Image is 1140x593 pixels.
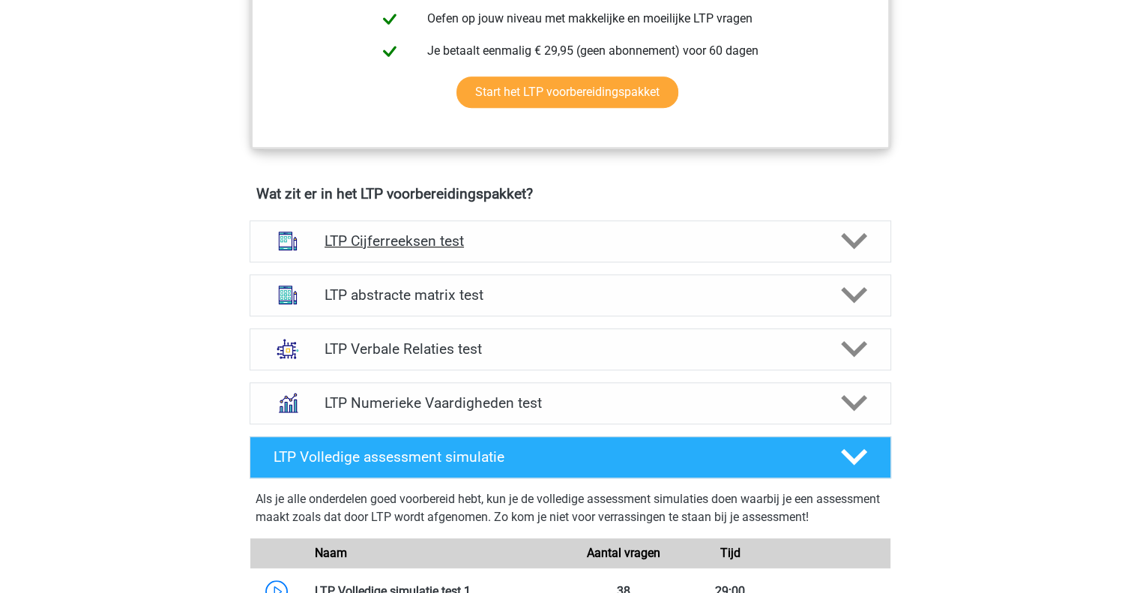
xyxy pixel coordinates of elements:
h4: LTP abstracte matrix test [325,286,815,304]
div: Tijd [677,544,783,562]
a: analogieen LTP Verbale Relaties test [244,328,897,370]
img: cijferreeksen [268,221,307,260]
a: LTP Volledige assessment simulatie [244,436,897,478]
h4: LTP Numerieke Vaardigheden test [325,394,815,412]
img: analogieen [268,329,307,368]
h4: LTP Verbale Relaties test [325,340,815,358]
h4: Wat zit er in het LTP voorbereidingspakket? [256,185,884,202]
div: Als je alle onderdelen goed voorbereid hebt, kun je de volledige assessment simulaties doen waarb... [256,490,885,532]
a: abstracte matrices LTP abstracte matrix test [244,274,897,316]
h4: LTP Cijferreeksen test [325,232,815,250]
h4: LTP Volledige assessment simulatie [274,448,816,466]
img: abstracte matrices [268,275,307,314]
a: cijferreeksen LTP Cijferreeksen test [244,220,897,262]
a: Start het LTP voorbereidingspakket [456,76,678,108]
img: numeriek redeneren [268,383,307,422]
div: Aantal vragen [570,544,676,562]
div: Naam [304,544,570,562]
a: numeriek redeneren LTP Numerieke Vaardigheden test [244,382,897,424]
